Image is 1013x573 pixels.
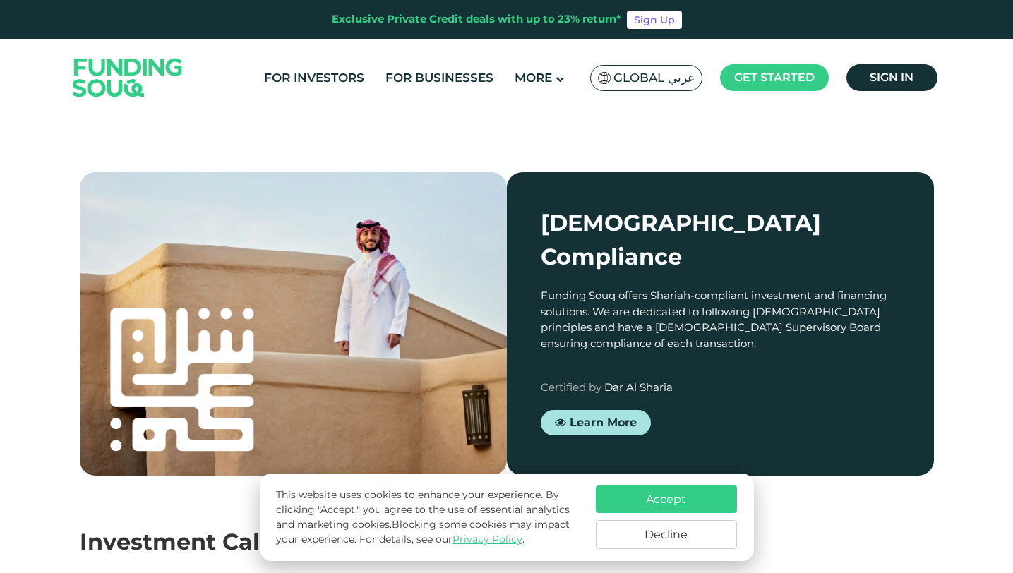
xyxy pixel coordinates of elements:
[222,528,344,555] span: Calculator
[596,485,737,513] button: Accept
[870,71,913,84] span: Sign in
[260,66,368,90] a: For Investors
[541,380,601,394] span: Certified by
[596,520,737,549] button: Decline
[359,533,525,545] span: For details, see our .
[541,288,900,351] div: Funding Souq offers Shariah-compliant investment and financing solutions. We are dedicated to fol...
[734,71,815,84] span: Get started
[80,528,216,555] span: Investment
[80,172,507,476] img: shariah-img
[570,415,637,428] span: Learn More
[276,518,570,545] span: Blocking some cookies may impact your experience.
[452,533,522,545] a: Privacy Policy
[382,66,497,90] a: For Businesses
[332,11,621,28] div: Exclusive Private Credit deals with up to 23% return*
[846,64,937,91] a: Sign in
[541,206,900,274] div: [DEMOGRAPHIC_DATA] Compliance
[59,42,197,113] img: Logo
[627,11,682,29] a: Sign Up
[598,72,611,84] img: SA Flag
[613,70,695,86] span: Global عربي
[515,71,552,85] span: More
[604,380,673,394] span: Dar Al Sharia
[541,409,651,435] a: Learn More
[276,488,581,547] p: This website uses cookies to enhance your experience. By clicking "Accept," you agree to the use ...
